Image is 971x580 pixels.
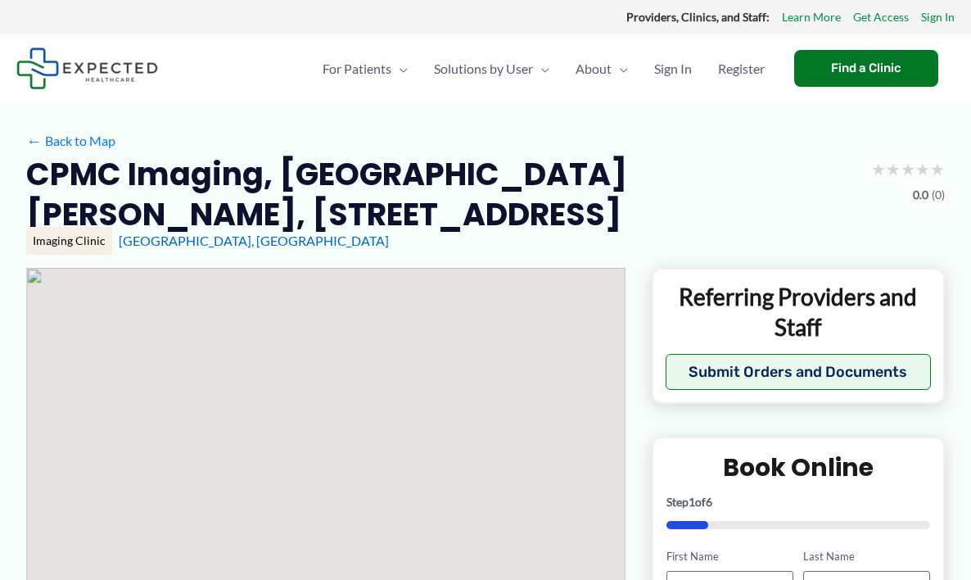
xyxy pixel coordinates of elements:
[886,154,901,184] span: ★
[913,184,928,206] span: 0.0
[901,154,915,184] span: ★
[309,40,778,97] nav: Primary Site Navigation
[119,233,389,248] a: [GEOGRAPHIC_DATA], [GEOGRAPHIC_DATA]
[654,40,692,97] span: Sign In
[932,184,945,206] span: (0)
[853,7,909,28] a: Get Access
[26,133,42,148] span: ←
[16,48,158,89] img: Expected Healthcare Logo - side, dark font, small
[930,154,945,184] span: ★
[666,549,793,564] label: First Name
[705,40,778,97] a: Register
[641,40,705,97] a: Sign In
[794,50,938,87] a: Find a Clinic
[26,227,112,255] div: Imaging Clinic
[391,40,408,97] span: Menu Toggle
[803,549,930,564] label: Last Name
[612,40,628,97] span: Menu Toggle
[626,10,770,24] strong: Providers, Clinics, and Staff:
[706,495,712,509] span: 6
[26,154,858,235] h2: CPMC Imaging, [GEOGRAPHIC_DATA][PERSON_NAME], [STREET_ADDRESS]
[562,40,641,97] a: AboutMenu Toggle
[323,40,391,97] span: For Patients
[666,451,930,483] h2: Book Online
[666,282,931,342] p: Referring Providers and Staff
[434,40,533,97] span: Solutions by User
[533,40,549,97] span: Menu Toggle
[915,154,930,184] span: ★
[666,354,931,390] button: Submit Orders and Documents
[921,7,955,28] a: Sign In
[666,496,930,508] p: Step of
[26,129,115,153] a: ←Back to Map
[718,40,765,97] span: Register
[782,7,841,28] a: Learn More
[421,40,562,97] a: Solutions by UserMenu Toggle
[576,40,612,97] span: About
[689,495,695,509] span: 1
[309,40,421,97] a: For PatientsMenu Toggle
[871,154,886,184] span: ★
